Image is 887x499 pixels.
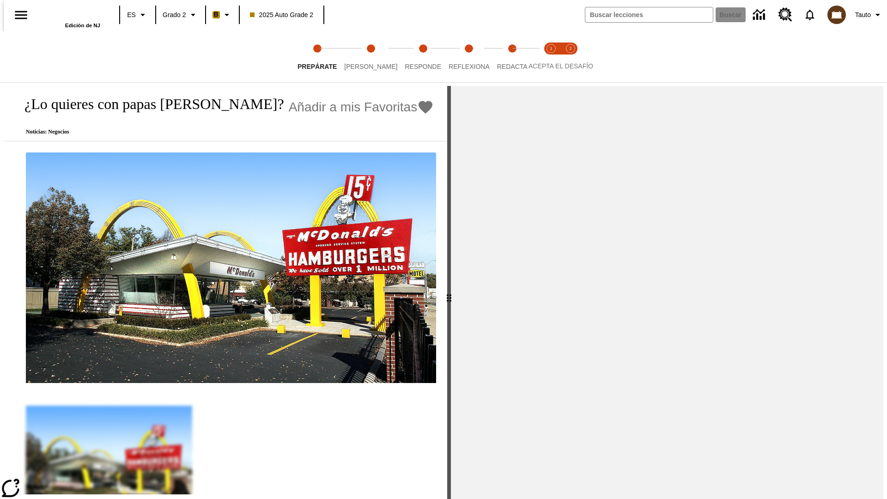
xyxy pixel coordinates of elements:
[557,31,584,82] button: Acepta el desafío contesta step 2 of 2
[447,86,451,499] div: Pulsa la tecla de intro o la barra espaciadora y luego presiona las flechas de derecha e izquierd...
[123,6,152,23] button: Lenguaje: ES, Selecciona un idioma
[405,63,441,70] span: Responde
[397,31,449,82] button: Responde step 3 of 5
[163,10,186,20] span: Grado 2
[441,31,497,82] button: Reflexiona step 4 of 5
[550,46,552,51] text: 1
[851,6,887,23] button: Perfil/Configuración
[127,10,136,20] span: ES
[337,31,405,82] button: Lee step 2 of 5
[855,10,871,20] span: Tauto
[569,46,571,51] text: 2
[159,6,202,23] button: Grado: Grado 2, Elige un grado
[451,86,883,499] div: activity
[250,10,314,20] span: 2025 Auto Grade 2
[298,63,337,70] span: Prepárate
[344,63,397,70] span: [PERSON_NAME]
[449,63,490,70] span: Reflexiona
[822,3,851,27] button: Escoja un nuevo avatar
[747,2,773,28] a: Centro de información
[289,99,434,115] button: Añadir a mis Favoritas - ¿Lo quieres con papas fritas?
[497,63,528,70] span: Redacta
[209,6,236,23] button: Boost El color de la clase es anaranjado claro. Cambiar el color de la clase.
[490,31,535,82] button: Redacta step 5 of 5
[26,152,436,383] img: Uno de los primeros locales de McDonald's, con el icónico letrero rojo y los arcos amarillos.
[529,62,593,70] span: ACEPTA EL DESAFÍO
[827,6,846,24] img: avatar image
[4,86,447,494] div: reading
[214,9,219,20] span: B
[7,1,35,29] button: Abrir el menú lateral
[15,128,434,135] p: Noticias: Negocios
[40,3,100,28] div: Portada
[290,31,344,82] button: Prepárate step 1 of 5
[15,96,284,113] h1: ¿Lo quieres con papas [PERSON_NAME]?
[289,100,418,115] span: Añadir a mis Favoritas
[585,7,713,22] input: Buscar campo
[538,31,565,82] button: Acepta el desafío lee step 1 of 2
[65,23,100,28] span: Edición de NJ
[798,3,822,27] a: Notificaciones
[773,2,798,27] a: Centro de recursos, Se abrirá en una pestaña nueva.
